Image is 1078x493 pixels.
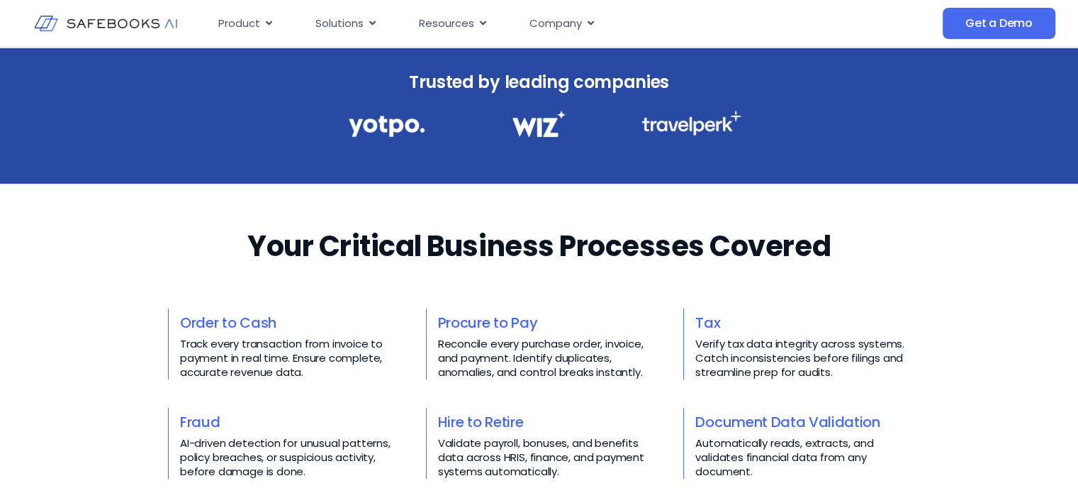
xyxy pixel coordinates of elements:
[180,412,220,432] a: Fraud
[965,16,1033,31] span: Get a Demo
[180,313,276,333] a: Order to Cash
[180,436,395,479] p: AI-driven detection for unusual patterns, policy breaches, or suspicious activity, before damage ...
[641,111,741,135] img: Financial Data Governance 3
[505,111,572,137] img: Financial Data Governance 2
[943,8,1055,39] a: Get a Demo
[315,16,364,32] span: Solutions
[218,16,260,32] span: Product
[349,111,425,141] img: Financial Data Governance 1
[695,436,910,479] p: Automatically reads, extracts, and validates financial data from any document.
[247,226,831,266] h2: Your Critical Business Processes Covered​​
[438,412,524,432] a: Hire to Retire
[695,313,720,333] a: Tax
[695,412,880,432] a: Document Data Validation
[318,68,761,96] h3: Trusted by leading companies
[180,337,395,380] p: Track every transaction from invoice to payment in real time. Ensure complete, accurate revenue d...
[438,337,653,380] p: Reconcile every purchase order, invoice, and payment. Identify duplicates, anomalies, and control...
[419,16,474,32] span: Resources
[529,16,582,32] span: Company
[438,313,538,333] a: Procure to Pay
[207,10,820,38] nav: Menu
[438,436,653,479] p: Validate payroll, bonuses, and benefits data across HRIS, finance, and payment systems automatica...
[695,337,910,380] p: Verify tax data integrity across systems. Catch inconsistencies before filings and streamline pre...
[207,10,820,38] div: Menu Toggle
